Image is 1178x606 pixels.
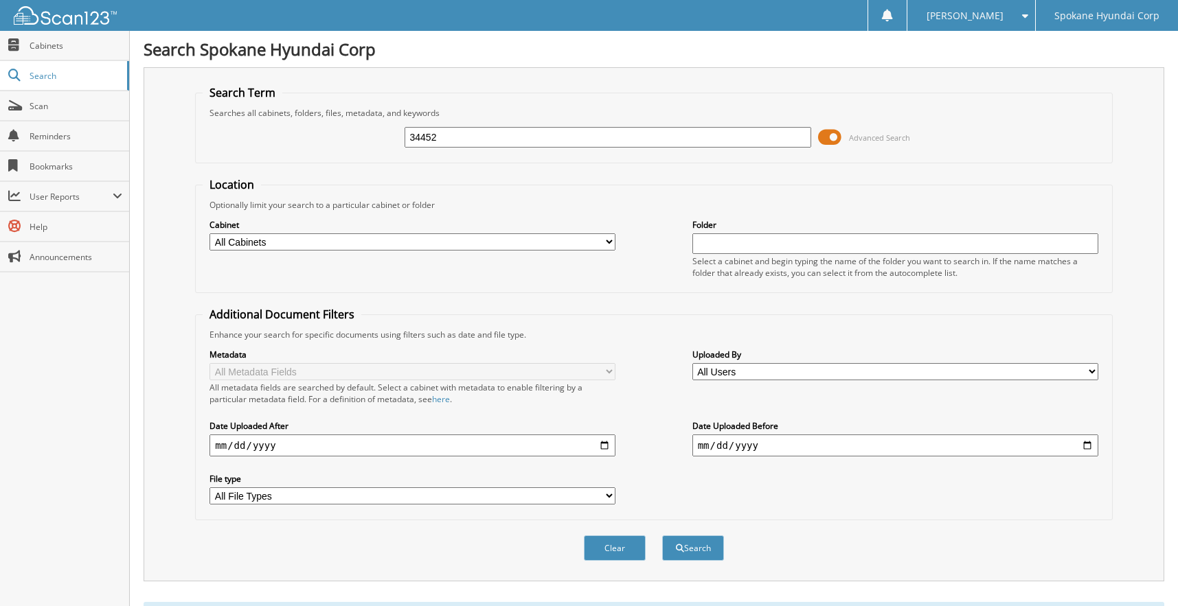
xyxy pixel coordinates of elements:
[30,40,122,51] span: Cabinets
[30,251,122,263] span: Announcements
[432,393,450,405] a: here
[209,382,615,405] div: All metadata fields are searched by default. Select a cabinet with metadata to enable filtering b...
[209,434,615,456] input: start
[203,199,1105,211] div: Optionally limit your search to a particular cabinet or folder
[692,420,1098,432] label: Date Uploaded Before
[1054,12,1159,20] span: Spokane Hyundai Corp
[203,107,1105,119] div: Searches all cabinets, folders, files, metadata, and keywords
[144,38,1164,60] h1: Search Spokane Hyundai Corp
[209,219,615,231] label: Cabinet
[203,177,261,192] legend: Location
[692,219,1098,231] label: Folder
[30,191,113,202] span: User Reports
[203,329,1105,340] div: Enhance your search for specific documents using filters such as date and file type.
[30,70,120,82] span: Search
[927,12,1004,20] span: [PERSON_NAME]
[692,434,1098,456] input: end
[692,349,1098,360] label: Uploaded By
[30,100,122,112] span: Scan
[662,535,724,561] button: Search
[30,130,122,142] span: Reminders
[584,535,646,561] button: Clear
[203,85,282,100] legend: Search Term
[209,349,615,360] label: Metadata
[30,221,122,233] span: Help
[692,255,1098,279] div: Select a cabinet and begin typing the name of the folder you want to search in. If the name match...
[209,420,615,432] label: Date Uploaded After
[209,473,615,485] label: File type
[14,6,117,25] img: scan123-logo-white.svg
[849,132,910,143] span: Advanced Search
[203,307,361,322] legend: Additional Document Filters
[30,161,122,172] span: Bookmarks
